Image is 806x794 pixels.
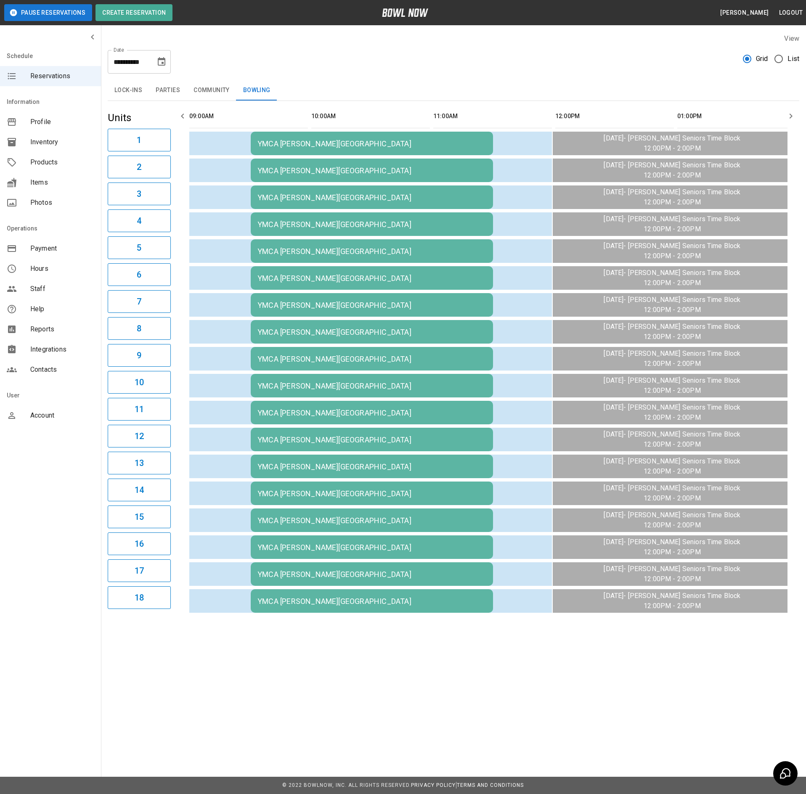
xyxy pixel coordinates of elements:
[30,71,94,81] span: Reservations
[137,133,141,147] h6: 1
[108,209,171,232] button: 4
[787,54,799,64] span: List
[257,543,486,552] div: YMCA [PERSON_NAME][GEOGRAPHIC_DATA]
[137,322,141,335] h6: 8
[108,479,171,501] button: 14
[30,157,94,167] span: Products
[257,516,486,525] div: YMCA [PERSON_NAME][GEOGRAPHIC_DATA]
[257,489,486,498] div: YMCA [PERSON_NAME][GEOGRAPHIC_DATA]
[257,274,486,283] div: YMCA [PERSON_NAME][GEOGRAPHIC_DATA]
[30,243,94,254] span: Payment
[30,324,94,334] span: Reports
[135,591,144,604] h6: 18
[135,456,144,470] h6: 13
[135,483,144,497] h6: 14
[187,80,236,101] button: Community
[784,34,799,42] label: View
[108,398,171,421] button: 11
[137,187,141,201] h6: 3
[30,117,94,127] span: Profile
[149,80,187,101] button: Parties
[257,247,486,256] div: YMCA [PERSON_NAME][GEOGRAPHIC_DATA]
[135,402,144,416] h6: 11
[257,166,486,175] div: YMCA [PERSON_NAME][GEOGRAPHIC_DATA]
[153,53,170,70] button: Choose date, selected date is Sep 30, 2025
[108,80,149,101] button: Lock-ins
[257,193,486,202] div: YMCA [PERSON_NAME][GEOGRAPHIC_DATA]
[30,284,94,294] span: Staff
[137,295,141,308] h6: 7
[135,510,144,524] h6: 15
[257,462,486,471] div: YMCA [PERSON_NAME][GEOGRAPHIC_DATA]
[411,782,456,788] a: Privacy Policy
[555,104,674,128] th: 12:00PM
[382,8,428,17] img: logo
[457,782,524,788] a: Terms and Conditions
[95,4,172,21] button: Create Reservation
[776,5,806,21] button: Logout
[135,376,144,389] h6: 10
[30,304,94,314] span: Help
[108,586,171,609] button: 18
[108,290,171,313] button: 7
[257,328,486,336] div: YMCA [PERSON_NAME][GEOGRAPHIC_DATA]
[108,236,171,259] button: 5
[30,177,94,188] span: Items
[137,268,141,281] h6: 6
[137,241,141,254] h6: 5
[135,429,144,443] h6: 12
[257,597,486,606] div: YMCA [PERSON_NAME][GEOGRAPHIC_DATA]
[108,183,171,205] button: 3
[4,4,92,21] button: Pause Reservations
[108,129,171,151] button: 1
[257,435,486,444] div: YMCA [PERSON_NAME][GEOGRAPHIC_DATA]
[257,570,486,579] div: YMCA [PERSON_NAME][GEOGRAPHIC_DATA]
[257,139,486,148] div: YMCA [PERSON_NAME][GEOGRAPHIC_DATA]
[257,220,486,229] div: YMCA [PERSON_NAME][GEOGRAPHIC_DATA]
[108,371,171,394] button: 10
[257,408,486,417] div: YMCA [PERSON_NAME][GEOGRAPHIC_DATA]
[257,301,486,310] div: YMCA [PERSON_NAME][GEOGRAPHIC_DATA]
[108,506,171,528] button: 15
[108,532,171,555] button: 16
[756,54,768,64] span: Grid
[137,160,141,174] h6: 2
[108,452,171,474] button: 13
[137,349,141,362] h6: 9
[30,410,94,421] span: Account
[282,782,411,788] span: © 2022 BowlNow, Inc. All Rights Reserved.
[433,104,552,128] th: 11:00AM
[108,263,171,286] button: 6
[189,104,308,128] th: 09:00AM
[30,137,94,147] span: Inventory
[137,214,141,228] h6: 4
[311,104,430,128] th: 10:00AM
[257,355,486,363] div: YMCA [PERSON_NAME][GEOGRAPHIC_DATA]
[257,381,486,390] div: YMCA [PERSON_NAME][GEOGRAPHIC_DATA]
[135,564,144,577] h6: 17
[135,537,144,551] h6: 16
[108,317,171,340] button: 8
[108,156,171,178] button: 2
[236,80,277,101] button: Bowling
[108,344,171,367] button: 9
[108,111,171,124] h5: Units
[108,559,171,582] button: 17
[30,264,94,274] span: Hours
[108,80,799,101] div: inventory tabs
[717,5,772,21] button: [PERSON_NAME]
[30,344,94,355] span: Integrations
[30,365,94,375] span: Contacts
[30,198,94,208] span: Photos
[108,425,171,447] button: 12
